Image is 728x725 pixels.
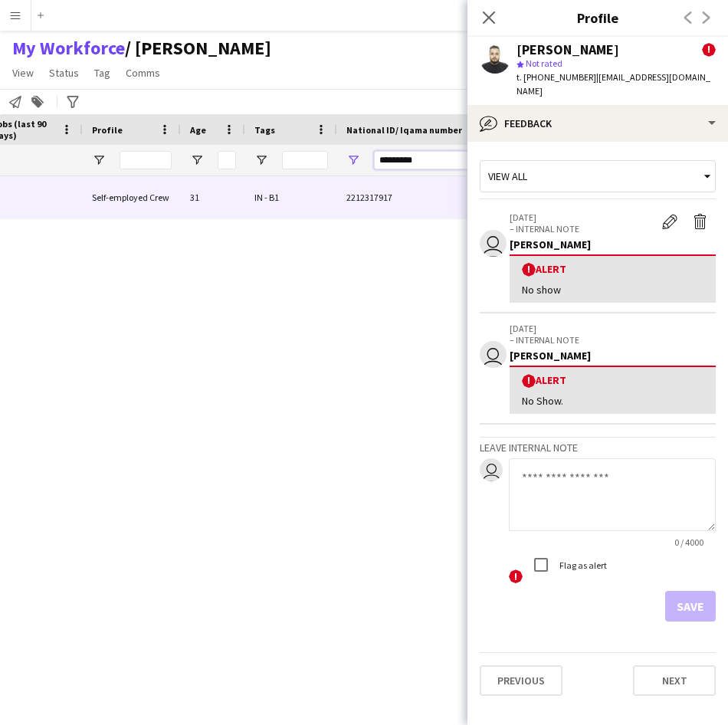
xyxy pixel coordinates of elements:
[510,323,716,334] p: [DATE]
[125,37,271,60] span: Waad Ziyarah
[218,151,236,169] input: Age Filter Input
[522,262,703,277] div: Alert
[6,93,25,111] app-action-btn: Notify workforce
[702,43,716,57] span: !
[633,665,716,696] button: Next
[64,93,82,111] app-action-btn: Advanced filters
[254,124,275,136] span: Tags
[522,394,703,408] div: No Show.
[510,212,654,223] p: [DATE]
[346,124,462,136] span: National ID/ Iqama number
[510,334,716,346] p: – INTERNAL NOTE
[12,66,34,80] span: View
[245,176,337,218] div: IN - B1
[254,153,268,167] button: Open Filter Menu
[516,71,596,83] span: t. [PHONE_NUMBER]
[467,105,728,142] div: Feedback
[120,63,166,83] a: Comms
[510,238,716,251] div: [PERSON_NAME]
[28,93,47,111] app-action-btn: Add to tag
[480,441,716,454] h3: Leave internal note
[92,153,106,167] button: Open Filter Menu
[346,192,392,203] span: 2212317917
[510,349,716,362] div: [PERSON_NAME]
[480,665,562,696] button: Previous
[49,66,79,80] span: Status
[94,66,110,80] span: Tag
[509,569,523,583] span: !
[282,151,328,169] input: Tags Filter Input
[83,176,181,218] div: Self-employed Crew
[126,66,160,80] span: Comms
[190,153,204,167] button: Open Filter Menu
[43,63,85,83] a: Status
[120,151,172,169] input: Profile Filter Input
[516,71,710,97] span: | [EMAIL_ADDRESS][DOMAIN_NAME]
[556,559,607,570] label: Flag as alert
[522,374,536,388] span: !
[467,8,728,28] h3: Profile
[522,283,703,297] div: No show
[88,63,116,83] a: Tag
[526,57,562,69] span: Not rated
[92,124,123,136] span: Profile
[522,373,703,388] div: Alert
[346,153,360,167] button: Open Filter Menu
[6,63,40,83] a: View
[510,223,654,235] p: – INTERNAL NOTE
[12,37,125,60] a: My Workforce
[522,263,536,277] span: !
[190,124,206,136] span: Age
[662,536,716,548] span: 0 / 4000
[374,151,481,169] input: National ID/ Iqama number Filter Input
[181,176,245,218] div: 31
[516,43,619,57] div: [PERSON_NAME]
[488,169,527,183] span: View all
